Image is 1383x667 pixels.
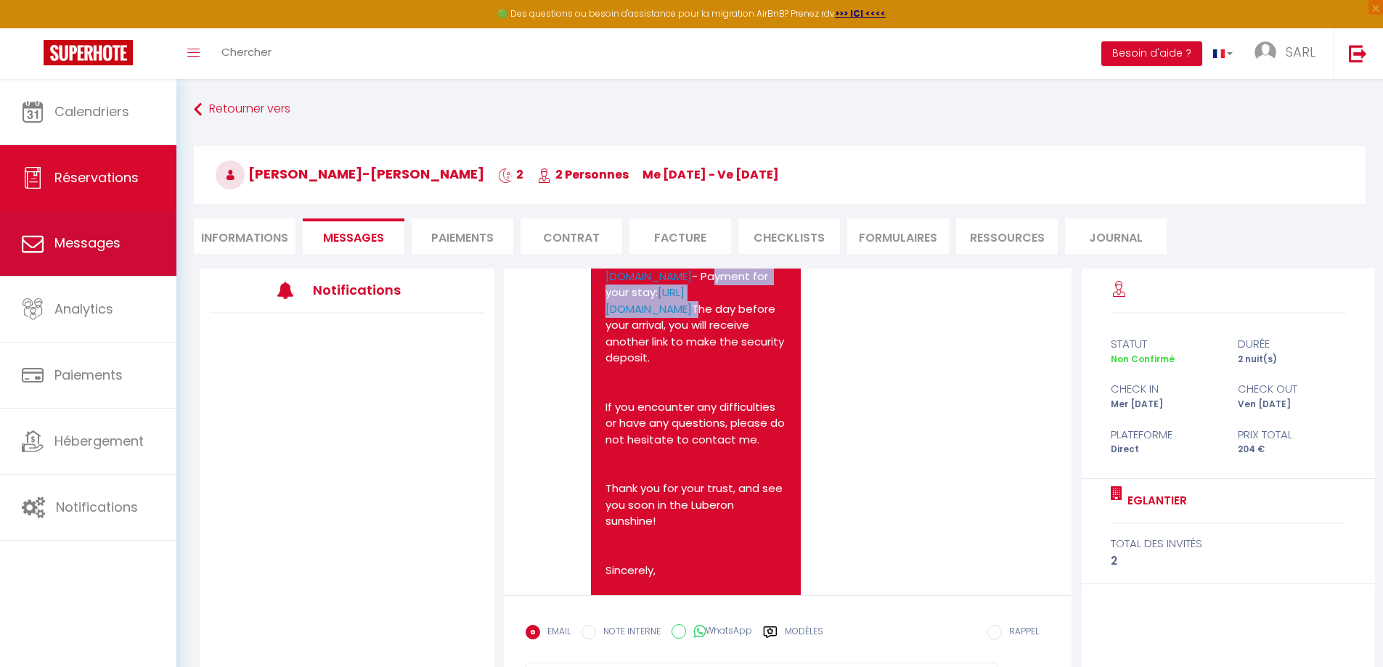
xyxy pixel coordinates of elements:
span: 2 [498,166,523,183]
li: CHECKLISTS [738,218,840,254]
li: Ressources [956,218,1058,254]
span: Messages [54,234,121,252]
span: SARL [1286,43,1315,61]
div: Ven [DATE] [1228,398,1355,412]
div: total des invités [1111,535,1346,552]
li: Informations [194,218,295,254]
span: Chercher [221,44,272,60]
label: NOTE INTERNE [596,625,661,641]
div: Plateforme [1101,426,1228,443]
span: Notifications [56,498,138,516]
li: Paiements [412,218,513,254]
button: Besoin d'aide ? [1101,41,1202,66]
div: 204 € [1228,443,1355,457]
a: [URL][DOMAIN_NAME] [605,285,692,316]
div: Direct [1101,443,1228,457]
label: EMAIL [540,625,571,641]
a: [URL][DOMAIN_NAME] [605,252,773,284]
span: Messages [323,229,384,246]
div: statut [1101,335,1228,353]
span: Non Confirmé [1111,353,1175,365]
h3: Notifications [313,274,428,306]
div: check in [1101,380,1228,398]
div: Prix total [1228,426,1355,443]
span: Calendriers [54,102,129,120]
a: ... SARL [1244,28,1334,79]
a: Retourner vers [194,97,1366,123]
span: 2 Personnes [537,166,629,183]
div: 2 nuit(s) [1228,353,1355,367]
span: Paiements [54,366,123,384]
span: Réservations [54,168,139,187]
img: ... [1255,41,1276,63]
label: WhatsApp [686,624,752,640]
li: Journal [1065,218,1167,254]
div: durée [1228,335,1355,353]
span: Analytics [54,300,113,318]
img: Super Booking [44,40,133,65]
a: Eglantier [1122,492,1187,510]
label: Modèles [785,625,823,650]
span: me [DATE] - ve [DATE] [642,166,779,183]
span: Hébergement [54,432,144,450]
li: Facture [629,218,731,254]
a: >>> ICI <<<< [835,7,886,20]
img: logout [1349,44,1367,62]
a: Chercher [211,28,282,79]
li: Contrat [521,218,622,254]
label: RAPPEL [1002,625,1039,641]
div: Mer [DATE] [1101,398,1228,412]
div: 2 [1111,552,1346,570]
span: [PERSON_NAME]-[PERSON_NAME] [216,165,484,183]
div: check out [1228,380,1355,398]
li: FORMULAIRES [847,218,949,254]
